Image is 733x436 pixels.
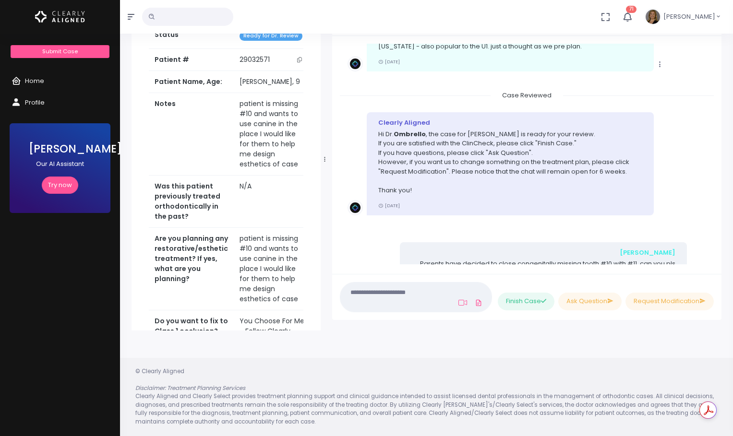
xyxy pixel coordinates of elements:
[149,48,234,71] th: Patient #
[149,310,234,363] th: Do you want to fix to Class 1 occlusion?
[394,130,426,139] b: Ombrello
[378,202,400,209] small: [DATE]
[149,71,234,93] th: Patient Name, Age:
[457,299,469,306] a: Add Loom Video
[42,47,78,55] span: Submit Case
[126,367,727,426] div: © Clearly Aligned Clearly Aligned and Clearly Select provides treatment planning support and clin...
[25,76,44,85] span: Home
[149,176,234,228] th: Was this patient previously treated orthodontically in the past?
[25,98,45,107] span: Profile
[473,294,484,311] a: Add Files
[11,45,109,58] a: Submit Case
[234,310,312,363] td: You Choose For Me - Follow Clearly Aligned Recommendations
[29,159,91,169] p: Our AI Assistant
[135,384,245,392] em: Disclaimer: Treatment Planning Services
[149,228,234,310] th: Are you planning any restorative/esthetic treatment? If yes, what are you planning?
[378,130,642,195] p: Hi Dr. , the case for [PERSON_NAME] is ready for your review. If you are satisfied with the ClinC...
[149,24,234,48] th: Status
[29,142,91,155] h3: [PERSON_NAME]
[625,293,714,310] button: Request Modification
[644,8,661,25] img: Header Avatar
[498,293,554,310] button: Finish Case
[234,228,312,310] td: patient is missing #10 and wants to use canine in the place I would like for them to help me desi...
[378,118,642,128] div: Clearly Aligned
[35,7,85,27] img: Logo Horizontal
[234,71,312,93] td: [PERSON_NAME], 9
[411,248,675,258] div: [PERSON_NAME]
[663,12,715,22] span: [PERSON_NAME]
[340,44,714,264] div: scrollable content
[149,93,234,176] th: Notes
[234,176,312,228] td: N/A
[411,259,675,287] p: Parents have decided to close congenitally missing tooth #10 with #11. can you pls help set up ca...
[234,49,312,71] td: 29032571
[42,177,78,194] a: Try now
[234,93,312,176] td: patient is missing #10 and wants to use canine in the place I would like for them to help me desi...
[491,88,563,103] span: Case Reviewed
[558,293,622,310] button: Ask Question
[626,6,637,13] span: 71
[378,59,400,65] small: [DATE]
[240,32,302,41] span: Ready for Dr. Review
